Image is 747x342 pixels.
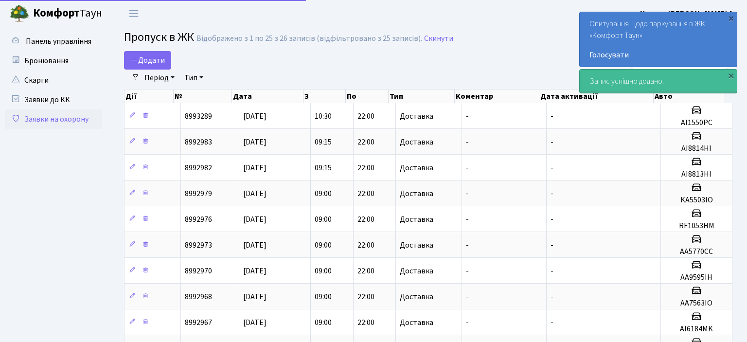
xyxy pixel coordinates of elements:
[315,162,332,173] span: 09:15
[357,188,374,199] span: 22:00
[726,71,736,80] div: ×
[551,317,553,328] span: -
[122,5,146,21] button: Переключити навігацію
[243,188,267,199] span: [DATE]
[589,49,727,61] a: Голосувати
[315,240,332,251] span: 09:00
[466,317,469,328] span: -
[315,266,332,276] span: 09:00
[580,12,737,67] div: Опитування щодо паркування в ЖК «Комфорт Таун»
[315,111,332,122] span: 10:30
[141,70,178,86] a: Період
[196,34,422,43] div: Відображено з 1 по 25 з 26 записів (відфільтровано з 25 записів).
[243,291,267,302] span: [DATE]
[665,118,728,127] h5: AI1550PC
[357,137,374,147] span: 22:00
[185,266,212,276] span: 8992970
[5,71,102,90] a: Скарги
[303,90,346,103] th: З
[357,317,374,328] span: 22:00
[400,190,433,198] span: Доставка
[665,221,728,231] h5: RF1053HM
[551,214,553,225] span: -
[315,214,332,225] span: 09:00
[180,70,207,86] a: Тип
[315,317,332,328] span: 09:00
[357,111,374,122] span: 22:00
[400,112,433,120] span: Доставка
[400,293,433,301] span: Доставка
[389,90,455,103] th: Тип
[124,90,174,103] th: Дії
[243,137,267,147] span: [DATE]
[665,196,728,205] h5: KA5503IO
[455,90,539,103] th: Коментар
[726,13,736,23] div: ×
[315,291,332,302] span: 09:00
[400,267,433,275] span: Доставка
[185,291,212,302] span: 8992968
[580,70,737,93] div: Запис успішно додано.
[357,240,374,251] span: 22:00
[185,240,212,251] span: 8992973
[551,240,553,251] span: -
[10,4,29,23] img: logo.png
[5,32,102,51] a: Панель управління
[400,319,433,326] span: Доставка
[357,214,374,225] span: 22:00
[466,266,469,276] span: -
[124,29,194,46] span: Пропуск в ЖК
[185,214,212,225] span: 8992976
[243,214,267,225] span: [DATE]
[665,170,728,179] h5: AI8813HI
[357,162,374,173] span: 22:00
[243,317,267,328] span: [DATE]
[346,90,388,103] th: По
[665,273,728,282] h5: AA9595IH
[400,216,433,223] span: Доставка
[665,299,728,308] h5: AA7563IO
[551,111,553,122] span: -
[26,36,91,47] span: Панель управління
[665,324,728,334] h5: AI6184MK
[33,5,80,21] b: Комфорт
[640,8,735,19] a: Цитрус [PERSON_NAME] А.
[243,266,267,276] span: [DATE]
[33,5,102,22] span: Таун
[551,291,553,302] span: -
[551,266,553,276] span: -
[357,291,374,302] span: 22:00
[466,162,469,173] span: -
[315,188,332,199] span: 09:00
[466,214,469,225] span: -
[130,55,165,66] span: Додати
[232,90,303,103] th: Дата
[185,317,212,328] span: 8992967
[185,188,212,199] span: 8992979
[466,137,469,147] span: -
[5,51,102,71] a: Бронювання
[185,137,212,147] span: 8992983
[400,241,433,249] span: Доставка
[124,51,171,70] a: Додати
[551,162,553,173] span: -
[400,138,433,146] span: Доставка
[243,240,267,251] span: [DATE]
[466,188,469,199] span: -
[665,247,728,256] h5: AA5770CC
[551,188,553,199] span: -
[185,162,212,173] span: 8992982
[243,111,267,122] span: [DATE]
[466,111,469,122] span: -
[400,164,433,172] span: Доставка
[466,291,469,302] span: -
[243,162,267,173] span: [DATE]
[539,90,654,103] th: Дата активації
[5,109,102,129] a: Заявки на охорону
[5,90,102,109] a: Заявки до КК
[315,137,332,147] span: 09:15
[357,266,374,276] span: 22:00
[424,34,453,43] a: Скинути
[185,111,212,122] span: 8993289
